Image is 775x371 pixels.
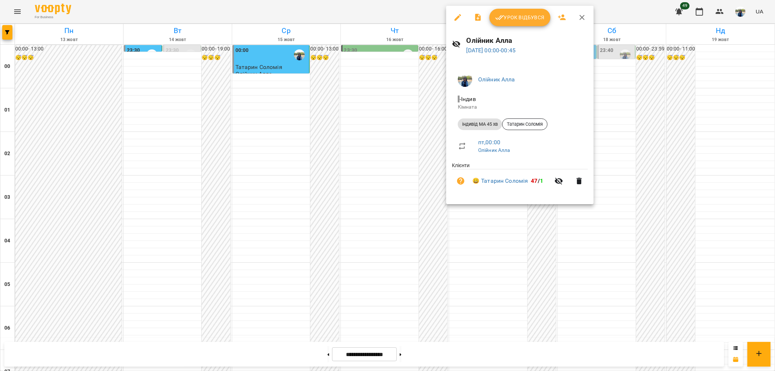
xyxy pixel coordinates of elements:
[478,76,515,83] a: Олійник Алла
[467,47,516,54] a: [DATE] 00:00-00:45
[495,13,545,22] span: Урок відбувся
[452,172,469,190] button: Візит ще не сплачено. Додати оплату?
[472,177,528,185] a: 😀 Татарин Соломія
[478,139,500,146] a: пт , 00:00
[467,35,588,46] h6: Олійник Алла
[531,177,544,184] b: /
[489,9,550,26] button: Урок відбувся
[458,72,472,87] img: 79bf113477beb734b35379532aeced2e.jpg
[531,177,538,184] span: 47
[458,121,502,128] span: індивід МА 45 хв
[478,147,510,153] a: Олійник Алла
[452,162,588,195] ul: Клієнти
[502,121,547,128] span: Татарин Соломія
[458,104,582,111] p: Кімната
[458,96,477,102] span: - Індив
[502,118,548,130] div: Татарин Соломія
[540,177,543,184] span: 1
